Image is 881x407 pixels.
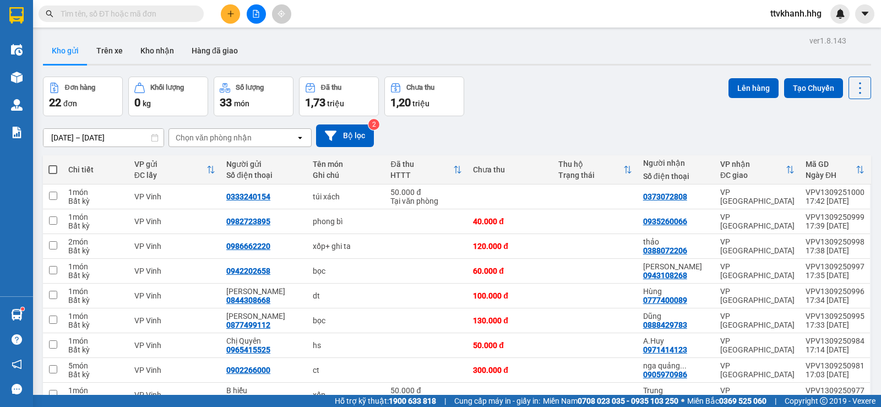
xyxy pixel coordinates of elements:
div: 17:14 [DATE] [806,345,864,354]
div: bọc [313,316,379,325]
span: search [46,10,53,18]
div: Số điện thoại [643,172,709,181]
div: Bất kỳ [68,221,123,230]
div: 0777400089 [643,296,687,305]
div: 0888429783 [643,321,687,329]
div: 17:42 [DATE] [806,197,864,205]
span: question-circle [12,334,22,345]
div: ĐC giao [720,171,786,180]
div: VP [GEOGRAPHIC_DATA] [720,237,795,255]
div: 0905970986 [643,370,687,379]
div: VPV1309250997 [806,262,864,271]
div: VPV1309250996 [806,287,864,296]
th: Toggle SortBy [715,155,800,184]
span: 1,20 [390,96,411,109]
div: 17:38 [DATE] [806,246,864,255]
div: VP [GEOGRAPHIC_DATA] [720,213,795,230]
div: A.Huy [643,337,709,345]
span: notification [12,359,22,370]
div: VP Vinh [134,291,215,300]
span: plus [227,10,235,18]
div: Bất kỳ [68,395,123,404]
sup: 2 [368,119,379,130]
div: Số điện thoại [226,171,302,180]
div: 1 món [68,188,123,197]
span: 33 [220,96,232,109]
div: VPV1309250977 [806,386,864,395]
img: icon-new-feature [835,9,845,19]
div: VP Vinh [134,242,215,251]
div: B hiếu [226,386,302,395]
div: Người nhận [643,159,709,167]
div: 0373072808 [643,192,687,201]
span: 1,73 [305,96,325,109]
div: 0976250170 [643,395,687,404]
span: 22 [49,96,61,109]
div: Tại văn phòng [390,395,462,404]
span: đơn [63,99,77,108]
div: Anh Long [643,262,709,271]
div: VP [GEOGRAPHIC_DATA] [720,312,795,329]
div: xốp [313,390,379,399]
div: thảo [643,237,709,246]
div: Bất kỳ [68,370,123,379]
div: VPV1309250995 [806,312,864,321]
button: Số lượng33món [214,77,293,116]
div: VP nhận [720,160,786,169]
div: VP Vinh [134,267,215,275]
img: warehouse-icon [11,99,23,111]
div: Trung [643,386,709,395]
div: túi xách [313,192,379,201]
div: 5 món [68,361,123,370]
div: Người gửi [226,160,302,169]
div: Mã GD [806,160,856,169]
div: 0965415525 [226,345,270,354]
div: Bất kỳ [68,296,123,305]
div: 0333240154 [226,192,270,201]
div: 17:03 [DATE] [806,370,864,379]
div: 50.000 đ [390,386,462,395]
img: solution-icon [11,127,23,138]
div: Ghi chú [313,171,379,180]
button: aim [272,4,291,24]
div: ct [313,366,379,375]
div: 17:35 [DATE] [806,271,864,280]
strong: 0369 525 060 [719,397,766,405]
th: Toggle SortBy [800,155,870,184]
div: Chung [226,287,302,296]
div: VP [GEOGRAPHIC_DATA] [720,361,795,379]
div: dt [313,291,379,300]
button: caret-down [855,4,874,24]
div: 0388072206 [643,246,687,255]
div: 17:34 [DATE] [806,296,864,305]
div: Bất kỳ [68,197,123,205]
div: 1 món [68,262,123,271]
div: VP Vinh [134,192,215,201]
span: triệu [327,99,344,108]
span: ttvkhanh.hhg [762,7,830,20]
div: VP [GEOGRAPHIC_DATA] [720,287,795,305]
span: Hỗ trợ kỹ thuật: [335,395,436,407]
img: warehouse-icon [11,44,23,56]
span: ⚪️ [681,399,684,403]
div: 1 món [68,337,123,345]
div: nga quảng 0905205204 [643,361,709,370]
div: 2 món [68,237,123,246]
input: Tìm tên, số ĐT hoặc mã đơn [61,8,191,20]
span: file-add [252,10,260,18]
div: ĐC lấy [134,171,206,180]
div: Chị Quyên [226,337,302,345]
th: Toggle SortBy [553,155,638,184]
span: 0 [134,96,140,109]
button: Khối lượng0kg [128,77,208,116]
div: Bất kỳ [68,271,123,280]
span: aim [278,10,285,18]
div: VPV1309250998 [806,237,864,246]
div: 0912347410 [226,395,270,404]
div: 1 món [68,287,123,296]
div: Dũng [643,312,709,321]
div: Chưa thu [473,165,547,174]
div: 40.000 đ [473,217,547,226]
div: 60.000 đ [473,267,547,275]
div: phong bì [313,217,379,226]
